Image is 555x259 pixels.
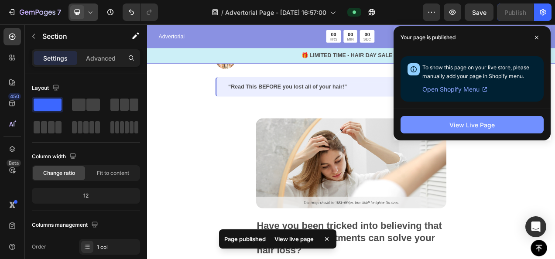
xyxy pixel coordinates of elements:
button: Publish [497,3,534,21]
p: Limited time: 30% OFF + FREESHIPPING [346,10,509,20]
span: Change ratio [43,169,75,177]
p: 7 [57,7,61,17]
div: 450 [8,93,21,100]
button: View Live Page [401,116,544,133]
div: Beta [7,160,21,167]
div: Columns management [32,219,100,231]
span: Save [472,9,486,16]
button: Save [465,3,493,21]
p: Your page is published [401,33,456,42]
span: / [221,8,223,17]
div: Column width [32,151,78,163]
p: Page published [224,235,266,243]
div: View live page [269,233,319,245]
iframe: Design area [147,24,555,259]
div: Undo/Redo [123,3,158,21]
div: Layout [32,82,61,94]
div: 12 [34,190,138,202]
p: Advanced [86,54,116,63]
p: Settings [43,54,68,63]
img: gempages_432750572815254551-8e241309-2934-4a82-8ee7-3297b828f1e9.png [140,120,384,236]
span: Open Shopify Menu [422,84,480,95]
button: 7 [3,3,65,21]
span: To show this page on your live store, please manually add your page in Shopify menu. [422,64,529,79]
div: Publish [504,8,526,17]
span: Fit to content [97,169,129,177]
p: 🎁 LIMITED TIME - HAIR DAY SALE 🎁 [1,34,523,45]
p: Section [42,31,114,41]
div: View Live Page [449,120,495,129]
div: Order [32,243,46,251]
div: Open Intercom Messenger [525,216,546,237]
span: Advertorial Page - [DATE] 16:57:00 [225,8,326,17]
div: 1 col [97,243,138,251]
p: “Read This BEFORE you lost all of your hair!” [104,75,421,85]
